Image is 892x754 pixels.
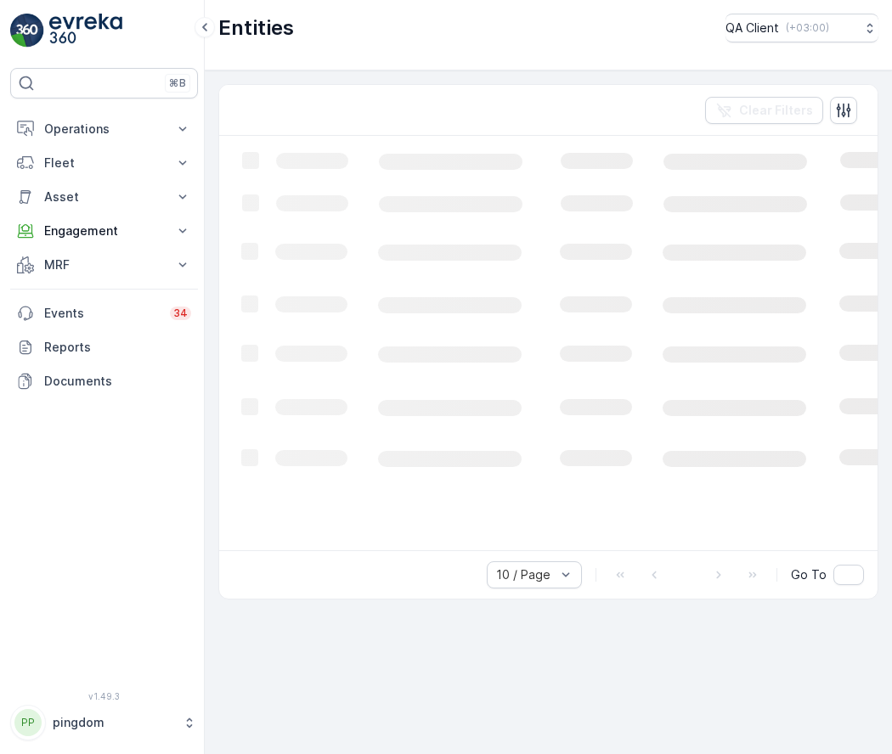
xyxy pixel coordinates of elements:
a: Reports [10,330,198,364]
p: Events [44,305,160,322]
button: Clear Filters [705,97,823,124]
p: Fleet [44,155,164,172]
p: Asset [44,188,164,205]
button: MRF [10,248,198,282]
img: logo_light-DOdMpM7g.png [49,14,122,48]
p: Entities [218,14,294,42]
p: MRF [44,256,164,273]
button: Fleet [10,146,198,180]
button: Operations [10,112,198,146]
span: Go To [791,566,827,583]
p: ⌘B [169,76,186,90]
img: logo [10,14,44,48]
p: 34 [173,307,188,320]
button: Engagement [10,214,198,248]
span: v 1.49.3 [10,691,198,701]
button: PPpingdom [10,705,198,740]
p: ( +03:00 ) [786,21,829,35]
p: Reports [44,339,191,356]
p: Clear Filters [739,102,813,119]
p: Documents [44,373,191,390]
p: QA Client [725,20,779,37]
button: Asset [10,180,198,214]
button: QA Client(+03:00) [725,14,878,42]
p: pingdom [53,714,174,731]
div: PP [14,709,42,736]
p: Operations [44,121,164,138]
a: Documents [10,364,198,398]
p: Engagement [44,222,164,239]
a: Events34 [10,296,198,330]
